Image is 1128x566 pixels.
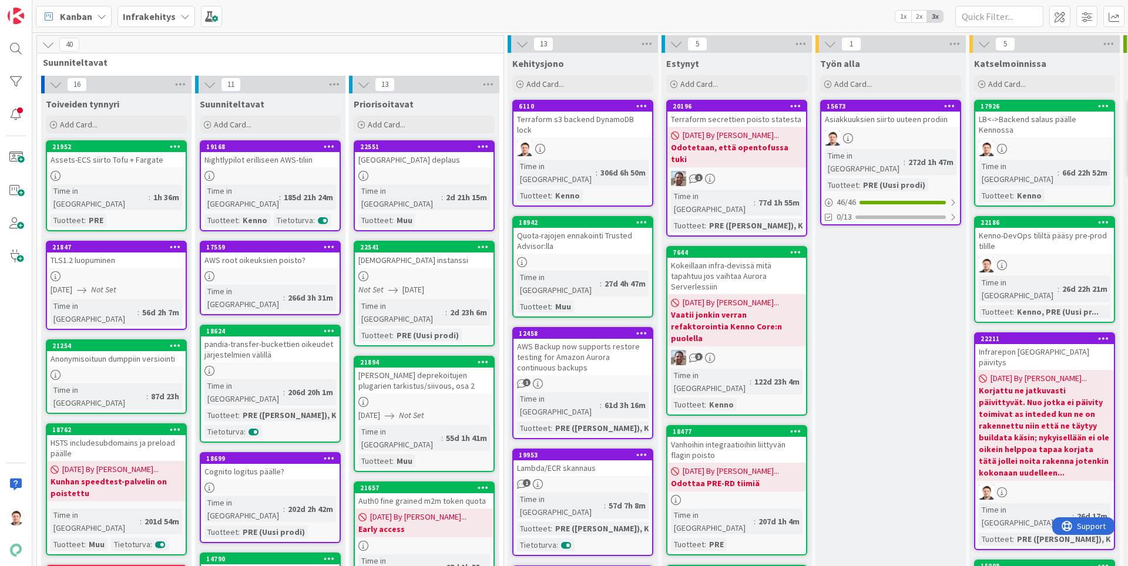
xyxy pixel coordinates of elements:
div: 266d 3h 31m [285,291,336,304]
img: ET [671,350,686,365]
a: 22211Infrarepon [GEOGRAPHIC_DATA] päivitys[DATE] By [PERSON_NAME]...Korjattu ne jatkuvasti päivit... [974,332,1115,550]
div: Tuotteet [517,189,550,202]
div: 19168 [206,143,340,151]
div: Kenno [1014,189,1045,202]
div: 17559 [206,243,340,251]
div: 18624 [206,327,340,335]
div: Time in [GEOGRAPHIC_DATA] [517,160,596,186]
span: : [392,214,394,227]
span: : [283,386,285,399]
div: Tuotteet [671,538,704,551]
a: 17926LB<->Backend salaus päälle KennossaTGTime in [GEOGRAPHIC_DATA]:66d 22h 52mTuotteet:Kenno [974,100,1115,207]
a: 18624pandia-transfer-buckettien oikeudet järjestelmien välilläTime in [GEOGRAPHIC_DATA]:206d 20h ... [200,325,341,443]
div: TG [513,141,652,156]
div: Cognito logitus päälle? [201,464,340,479]
span: : [704,219,706,232]
div: 207d 1h 4m [756,515,803,528]
div: Time in [GEOGRAPHIC_DATA] [517,392,600,418]
div: [DEMOGRAPHIC_DATA] instanssi [355,252,493,268]
span: : [596,166,597,179]
a: 21847TLS1.2 luopuminen[DATE]Not SetTime in [GEOGRAPHIC_DATA]:56d 2h 7m [46,241,187,330]
div: Tuotteet [358,329,392,342]
div: Time in [GEOGRAPHIC_DATA] [358,425,441,451]
div: 19953Lambda/ECR skannaus [513,450,652,476]
b: Korjattu ne jatkuvasti päivittyvät. Nuo jotka ei päivity toimivat as inteded kun ne on rakennettu... [979,385,1110,479]
div: 22211 [975,333,1114,344]
span: : [445,306,447,319]
div: 19168 [201,141,340,152]
span: : [150,538,152,551]
span: : [600,277,602,290]
div: PRE (Uusi prodi) [240,525,308,538]
div: 12458 [519,329,652,338]
div: 22551[GEOGRAPHIC_DATA] deplaus [355,141,493,167]
a: 18699Cognito logitus päälle?Time in [GEOGRAPHIC_DATA]:202d 2h 42mTuotteet:PRE (Uusi prodi) [200,452,341,543]
a: 21952Assets-ECS siirto Tofu + FargateTime in [GEOGRAPHIC_DATA]:1h 36mTuotteet:PRE [46,140,187,231]
span: : [1057,166,1059,179]
span: : [550,522,552,535]
span: : [1012,533,1014,545]
span: Support [25,2,53,16]
div: 22541[DEMOGRAPHIC_DATA] instanssi [355,242,493,268]
span: [DATE] By [PERSON_NAME]... [991,372,1087,385]
div: PRE [86,214,106,227]
a: 18942Quota-rajojen ennakointi Trusted Advisor:llaTime in [GEOGRAPHIC_DATA]:27d 4h 47mTuotteet:Muu [512,216,653,318]
div: 21952 [52,143,186,151]
div: 12458AWS Backup now supports restore testing for Amazon Aurora continuous backups [513,328,652,375]
div: Tuotteet [671,398,704,411]
span: : [858,178,860,191]
div: 21254 [52,342,186,350]
div: 7644 [667,247,806,258]
div: PRE (Uusi prodi) [860,178,928,191]
div: PRE ([PERSON_NAME]), K... [240,409,347,422]
div: Time in [GEOGRAPHIC_DATA] [979,276,1057,302]
a: 18762HSTS includesubdomains ja preload päälle[DATE] By [PERSON_NAME]...Kunhan speedtest-palvelin ... [46,423,187,555]
div: Time in [GEOGRAPHIC_DATA] [671,508,754,534]
div: 18624pandia-transfer-buckettien oikeudet järjestelmien välillä [201,326,340,362]
div: 18942 [519,218,652,227]
a: 21894[PERSON_NAME] deprekoitujen plugarien tarkistus/siivous, osa 2[DATE]Not SetTime in [GEOGRAPH... [354,356,495,472]
div: 27d 4h 47m [602,277,649,290]
div: 18477 [673,427,806,436]
div: 18762 [52,426,186,434]
img: TG [825,130,840,146]
div: Asiakkuuksien siirto uuteen prodiin [821,112,960,127]
div: PRE ([PERSON_NAME]), K... [706,219,813,232]
span: : [600,399,602,412]
span: : [392,454,394,467]
div: Tuotteet [517,522,550,535]
i: Not Set [358,284,384,295]
div: 56d 2h 7m [139,306,182,319]
div: 185d 21h 24m [281,191,336,204]
div: Infrarepon [GEOGRAPHIC_DATA] päivitys [975,344,1114,370]
div: 21952 [47,141,186,152]
div: 206d 20h 1m [285,386,336,399]
div: 18477 [667,426,806,437]
div: 17559AWS root oikeuksien poisto? [201,242,340,268]
div: Tuotteet [979,305,1012,318]
div: pandia-transfer-buckettien oikeudet järjestelmien välillä [201,336,340,362]
span: : [279,191,281,204]
div: 17926 [975,101,1114,112]
div: Tuotteet [517,300,550,313]
div: 201d 54m [142,515,182,528]
span: : [1012,189,1014,202]
div: 17559 [201,242,340,252]
div: TG [821,130,960,146]
div: 21894[PERSON_NAME] deprekoitujen plugarien tarkistus/siivous, osa 2 [355,357,493,393]
span: : [441,432,443,444]
b: Kunhan speedtest-palvelin on poistettu [51,476,182,499]
div: 20196Terraform secrettien poisto statesta [667,101,806,127]
div: 26d 22h 21m [1059,282,1110,295]
div: Kenno-DevOps tililtä pääsy pre-prod tilille [975,228,1114,254]
span: Add Card... [60,119,98,130]
a: 7644Kokeillaan infra-devissä mitä tapahtuu jos vaihtaa Aurora Serverlessiin[DATE] By [PERSON_NAME... [666,246,807,416]
div: Time in [GEOGRAPHIC_DATA] [671,190,754,215]
div: 1h 36m [150,191,182,204]
div: 22551 [355,141,493,152]
div: TG [975,141,1114,156]
span: : [550,189,552,202]
div: 21894 [355,357,493,368]
div: 306d 6h 50m [597,166,649,179]
span: [DATE] [358,409,380,422]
